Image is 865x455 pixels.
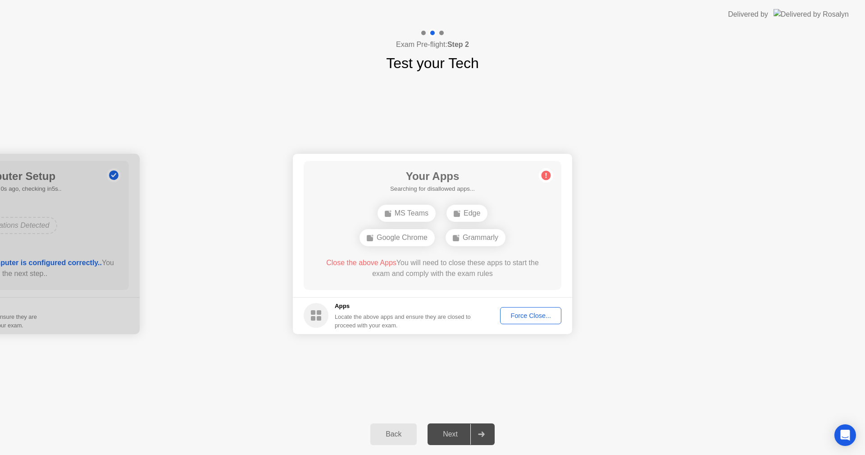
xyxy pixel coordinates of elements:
img: Delivered by Rosalyn [774,9,849,19]
h1: Your Apps [390,168,475,184]
div: Grammarly [446,229,505,246]
div: Back [373,430,414,438]
div: Force Close... [503,312,558,319]
div: Next [430,430,470,438]
div: Google Chrome [360,229,435,246]
div: You will need to close these apps to start the exam and comply with the exam rules [317,257,549,279]
div: Open Intercom Messenger [834,424,856,446]
button: Force Close... [500,307,561,324]
div: Edge [446,205,487,222]
h1: Test your Tech [386,52,479,74]
b: Step 2 [447,41,469,48]
h4: Exam Pre-flight: [396,39,469,50]
h5: Searching for disallowed apps... [390,184,475,193]
h5: Apps [335,302,471,311]
div: MS Teams [378,205,436,222]
div: Locate the above apps and ensure they are closed to proceed with your exam. [335,313,471,330]
button: Next [428,423,495,445]
div: Delivered by [728,9,768,20]
button: Back [370,423,417,445]
span: Close the above Apps [326,259,396,267]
